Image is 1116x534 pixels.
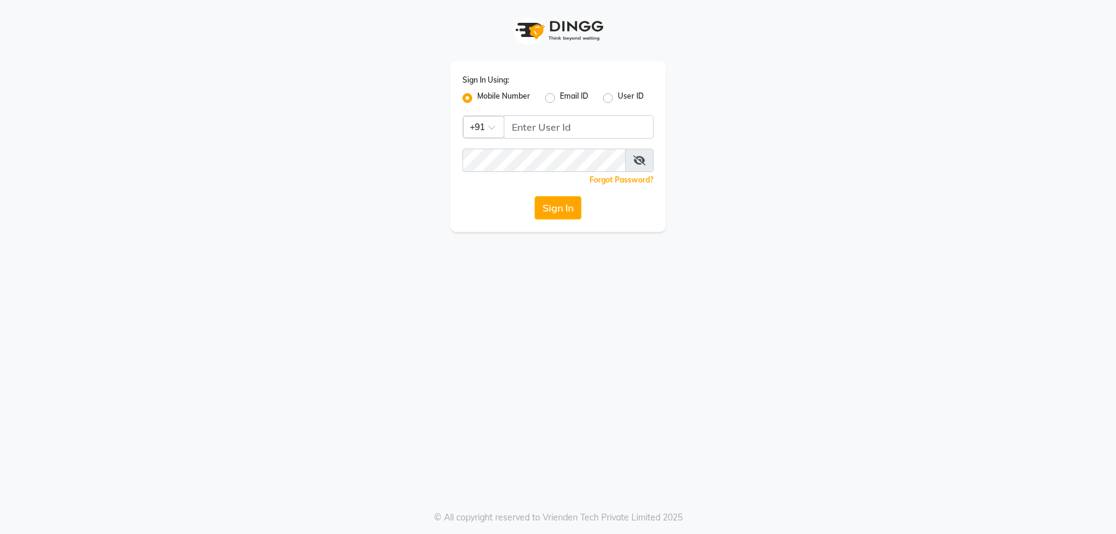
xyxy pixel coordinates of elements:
[462,149,626,172] input: Username
[535,196,581,220] button: Sign In
[509,12,607,49] img: logo1.svg
[560,91,588,105] label: Email ID
[462,75,509,86] label: Sign In Using:
[618,91,644,105] label: User ID
[589,175,654,184] a: Forgot Password?
[504,115,654,139] input: Username
[477,91,530,105] label: Mobile Number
